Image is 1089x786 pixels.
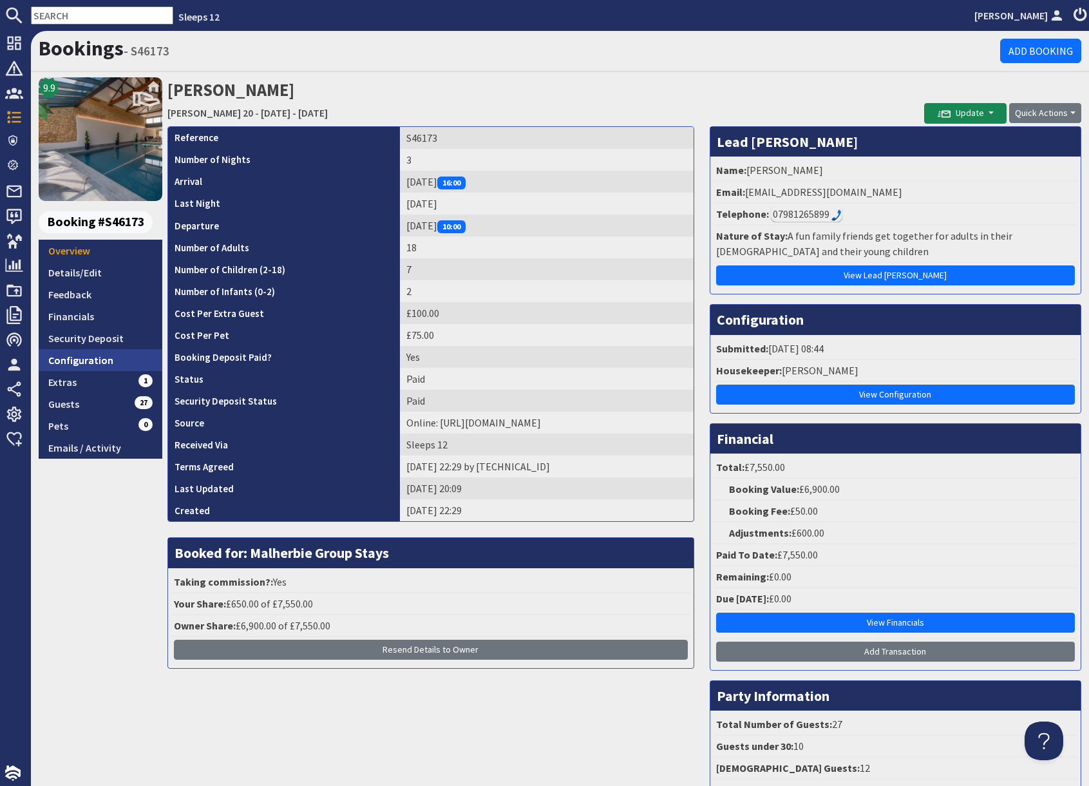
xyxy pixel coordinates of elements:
div: Call: 07981265899 [771,206,842,222]
strong: Email: [716,186,745,198]
li: £6,900.00 [714,479,1077,501]
td: 18 [400,236,694,258]
strong: Your Share: [174,597,226,610]
span: Update [938,107,984,119]
li: Yes [171,571,690,593]
th: Security Deposit Status [168,390,400,412]
button: Update [924,103,1007,124]
strong: Remaining: [716,570,769,583]
strong: Telephone: [716,207,769,220]
td: 7 [400,258,694,280]
h3: Booked for: Malherbie Group Stays [168,538,694,568]
a: View Financials [716,613,1075,633]
strong: Nature of Stay: [716,229,788,242]
li: [PERSON_NAME] [714,160,1077,182]
td: [DATE] 22:29 by [TECHNICAL_ID] [400,455,694,477]
a: Booking #S46173 [39,211,157,233]
th: Departure [168,215,400,236]
li: £6,900.00 of £7,550.00 [171,615,690,637]
a: Extras1 [39,371,162,393]
button: Quick Actions [1009,103,1081,123]
th: Cost Per Extra Guest [168,302,400,324]
td: Yes [400,346,694,368]
td: [DATE] 22:29 [400,499,694,521]
span: 16:00 [437,177,466,189]
li: £0.00 [714,566,1077,588]
strong: Paid To Date: [716,548,777,561]
a: Overview [39,240,162,262]
a: Guests27 [39,393,162,415]
small: - S46173 [124,43,169,59]
img: Churchill 20's icon [39,77,162,201]
h3: Configuration [710,305,1081,334]
img: staytech_i_w-64f4e8e9ee0a9c174fd5317b4b171b261742d2d393467e5bdba4413f4f884c10.svg [5,765,21,781]
th: Terms Agreed [168,455,400,477]
span: 1 [138,374,153,387]
a: Churchill 20's icon9.9 [39,77,162,201]
span: - [255,106,259,119]
td: [DATE] 20:09 [400,477,694,499]
strong: Name: [716,164,746,177]
td: 2 [400,280,694,302]
strong: Owner Share: [174,619,236,632]
img: hfpfyWBK5wQHBAGPgDf9c6qAYOxxMAAAAASUVORK5CYII= [831,209,842,221]
th: Arrival [168,171,400,193]
th: Last Night [168,193,400,215]
strong: Housekeeper: [716,364,782,377]
a: Pets0 [39,415,162,437]
li: 12 [714,758,1077,780]
strong: [DEMOGRAPHIC_DATA] Guests: [716,762,860,774]
li: £600.00 [714,522,1077,544]
h3: Financial [710,424,1081,454]
td: Online: https://www.google.com/ [400,412,694,434]
li: [PERSON_NAME] [714,360,1077,382]
th: Source [168,412,400,434]
a: [PERSON_NAME] [974,8,1066,23]
span: Resend Details to Owner [383,644,478,655]
a: Security Deposit [39,327,162,349]
li: A fun family friends get together for adults in their [DEMOGRAPHIC_DATA] and their young children [714,225,1077,263]
span: Booking #S46173 [39,211,153,233]
strong: Guests under 30: [716,740,793,752]
td: [DATE] [400,215,694,236]
a: Configuration [39,349,162,371]
a: Emails / Activity [39,437,162,459]
h3: Party Information [710,681,1081,711]
td: Paid [400,390,694,412]
a: [PERSON_NAME] 20 [167,106,253,119]
a: View Configuration [716,385,1075,405]
td: Sleeps 12 [400,434,694,455]
strong: Booking Fee: [729,504,790,517]
a: View Lead [PERSON_NAME] [716,265,1075,285]
span: 0 [138,418,153,431]
a: Sleeps 12 [178,10,220,23]
li: £650.00 of £7,550.00 [171,593,690,615]
th: Received Via [168,434,400,455]
li: £7,550.00 [714,457,1077,479]
button: Resend Details to Owner [174,640,688,660]
input: SEARCH [31,6,173,24]
h2: [PERSON_NAME] [167,77,924,123]
strong: Total Number of Guests: [716,718,832,731]
li: 27 [714,714,1077,736]
td: £100.00 [400,302,694,324]
span: 10:00 [437,220,466,233]
strong: Submitted: [716,342,768,355]
h3: Lead [PERSON_NAME] [710,127,1081,157]
span: 9.9 [43,80,55,95]
td: Paid [400,368,694,390]
td: [DATE] [400,171,694,193]
td: £75.00 [400,324,694,346]
th: Status [168,368,400,390]
li: £0.00 [714,588,1077,610]
td: S46173 [400,127,694,149]
a: Add Transaction [716,642,1075,662]
th: Number of Adults [168,236,400,258]
a: [DATE] - [DATE] [261,106,328,119]
td: 3 [400,149,694,171]
li: £7,550.00 [714,544,1077,566]
a: Bookings [39,35,124,61]
strong: Total: [716,461,744,474]
li: [EMAIL_ADDRESS][DOMAIN_NAME] [714,182,1077,204]
li: [DATE] 08:44 [714,338,1077,360]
